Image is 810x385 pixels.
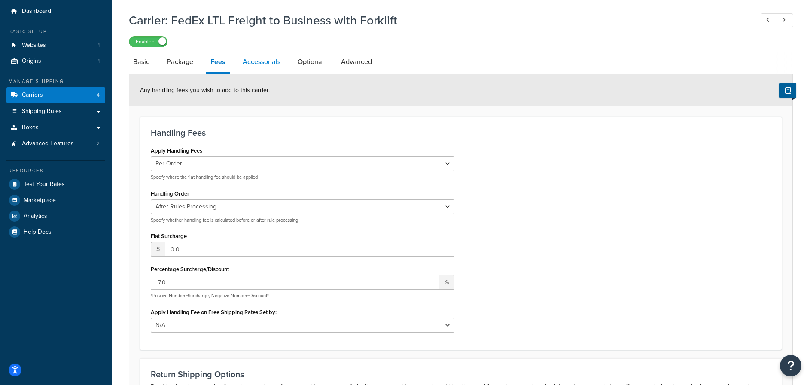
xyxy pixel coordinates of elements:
a: Next Record [777,13,793,27]
span: Test Your Rates [24,181,65,188]
a: Help Docs [6,224,105,240]
p: Specify whether handling fee is calculated before or after rule processing [151,217,454,223]
a: Package [162,52,198,72]
h3: Handling Fees [151,128,771,137]
span: Carriers [22,92,43,99]
a: Advanced Features2 [6,136,105,152]
li: Advanced Features [6,136,105,152]
label: Enabled [129,37,167,47]
label: Handling Order [151,190,189,197]
a: Analytics [6,208,105,224]
a: Advanced [337,52,376,72]
span: 1 [98,42,100,49]
span: Websites [22,42,46,49]
a: Boxes [6,120,105,136]
div: Manage Shipping [6,78,105,85]
span: % [439,275,454,290]
a: Marketplace [6,192,105,208]
a: Previous Record [761,13,777,27]
li: Carriers [6,87,105,103]
div: Basic Setup [6,28,105,35]
span: Boxes [22,124,39,131]
label: Apply Handling Fees [151,147,202,154]
span: $ [151,242,165,257]
h1: Carrier: FedEx LTL Freight to Business with Forklift [129,12,745,29]
span: Marketplace [24,197,56,204]
span: Advanced Features [22,140,74,147]
a: Optional [293,52,328,72]
span: Analytics [24,213,47,220]
span: Any handling fees you wish to add to this carrier. [140,86,270,95]
li: Websites [6,37,105,53]
a: Basic [129,52,154,72]
label: Apply Handling Fee on Free Shipping Rates Set by: [151,309,277,315]
span: Origins [22,58,41,65]
a: Shipping Rules [6,104,105,119]
li: Origins [6,53,105,69]
button: Show Help Docs [779,83,796,98]
a: Carriers4 [6,87,105,103]
a: Websites1 [6,37,105,53]
span: 4 [97,92,100,99]
span: Dashboard [22,8,51,15]
label: Percentage Surcharge/Discount [151,266,229,272]
p: Specify where the flat handling fee should be applied [151,174,454,180]
label: Flat Surcharge [151,233,187,239]
a: Test Your Rates [6,177,105,192]
span: 1 [98,58,100,65]
a: Origins1 [6,53,105,69]
a: Dashboard [6,3,105,19]
button: Open Resource Center [780,355,801,376]
span: Help Docs [24,229,52,236]
h3: Return Shipping Options [151,370,771,379]
p: *Positive Number=Surcharge, Negative Number=Discount* [151,293,454,299]
a: Accessorials [238,52,285,72]
span: 2 [97,140,100,147]
span: Shipping Rules [22,108,62,115]
div: Resources [6,167,105,174]
a: Fees [206,52,230,74]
